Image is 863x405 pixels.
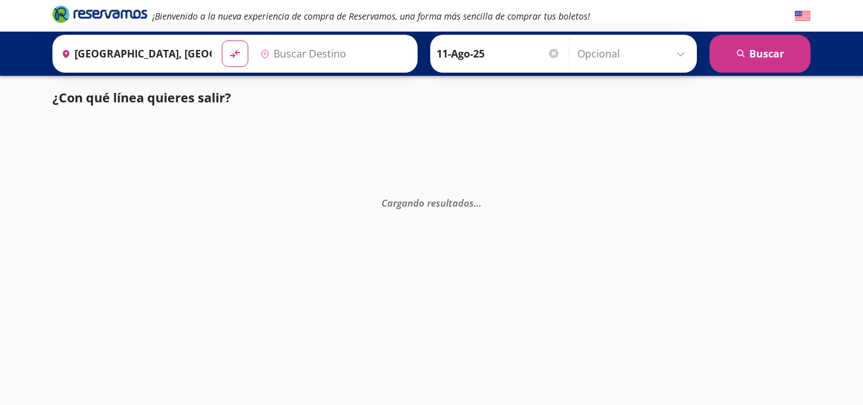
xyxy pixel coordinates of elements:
[382,196,481,209] em: Cargando resultados
[152,10,590,22] em: ¡Bienvenido a la nueva experiencia de compra de Reservamos, una forma más sencilla de comprar tus...
[56,38,212,70] input: Buscar Origen
[52,4,147,27] a: Brand Logo
[479,196,481,209] span: .
[709,35,811,73] button: Buscar
[795,8,811,24] button: English
[52,88,231,107] p: ¿Con qué línea quieres salir?
[577,38,691,70] input: Opcional
[476,196,479,209] span: .
[437,38,560,70] input: Elegir Fecha
[255,38,411,70] input: Buscar Destino
[52,4,147,23] i: Brand Logo
[474,196,476,209] span: .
